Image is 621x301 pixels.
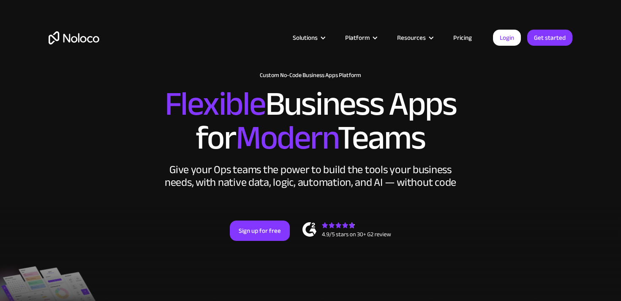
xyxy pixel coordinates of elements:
div: Solutions [282,32,335,43]
span: Modern [236,106,338,169]
h2: Business Apps for Teams [49,87,572,155]
div: Platform [335,32,387,43]
span: Flexible [165,72,265,135]
a: home [49,31,99,44]
a: Login [493,30,521,46]
div: Resources [397,32,426,43]
div: Resources [387,32,443,43]
div: Solutions [293,32,318,43]
a: Get started [527,30,572,46]
a: Pricing [443,32,482,43]
div: Platform [345,32,370,43]
a: Sign up for free [230,221,290,241]
div: Give your Ops teams the power to build the tools your business needs, with native data, logic, au... [163,163,458,189]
